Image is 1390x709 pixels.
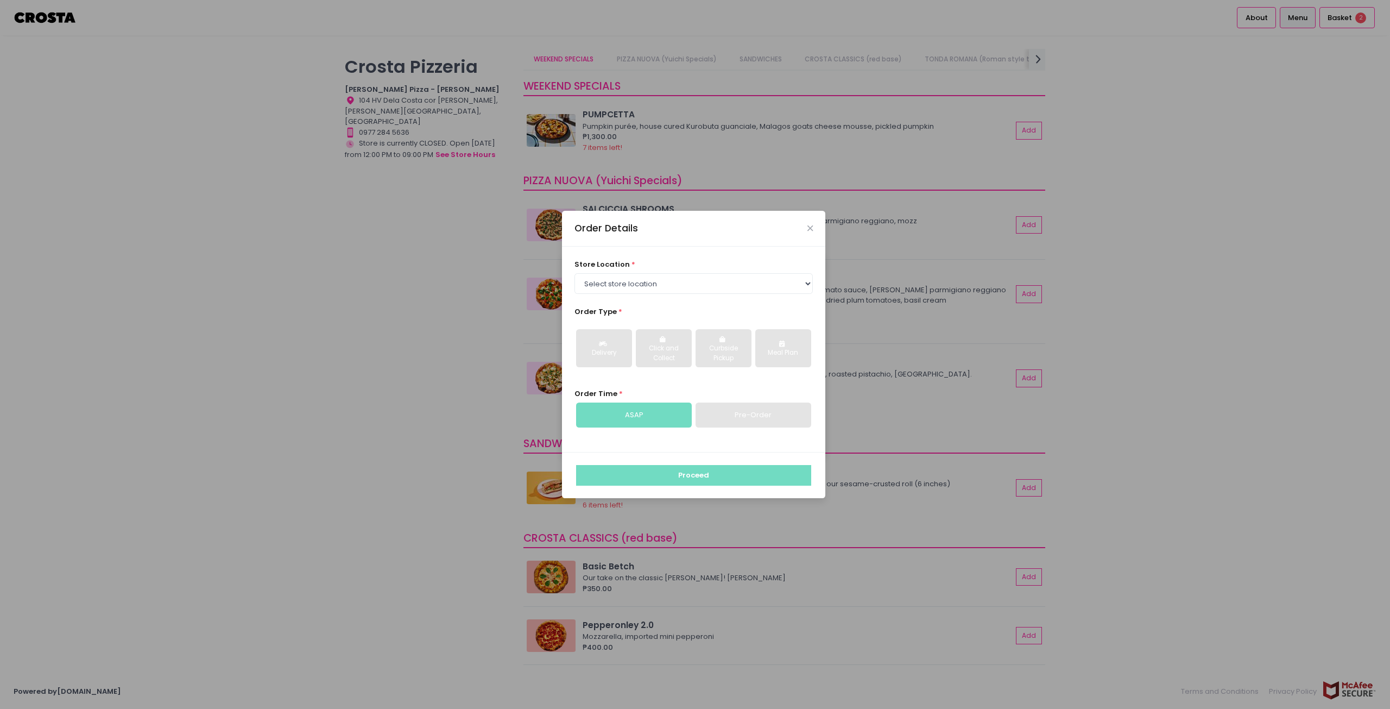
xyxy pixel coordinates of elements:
div: Delivery [584,348,624,358]
span: Order Type [574,306,617,317]
span: Order Time [574,388,617,399]
div: Curbside Pickup [703,344,744,363]
div: Meal Plan [763,348,804,358]
div: Click and Collect [643,344,684,363]
div: Order Details [574,221,638,235]
button: Close [807,225,813,231]
button: Proceed [576,465,811,486]
span: store location [574,259,630,269]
